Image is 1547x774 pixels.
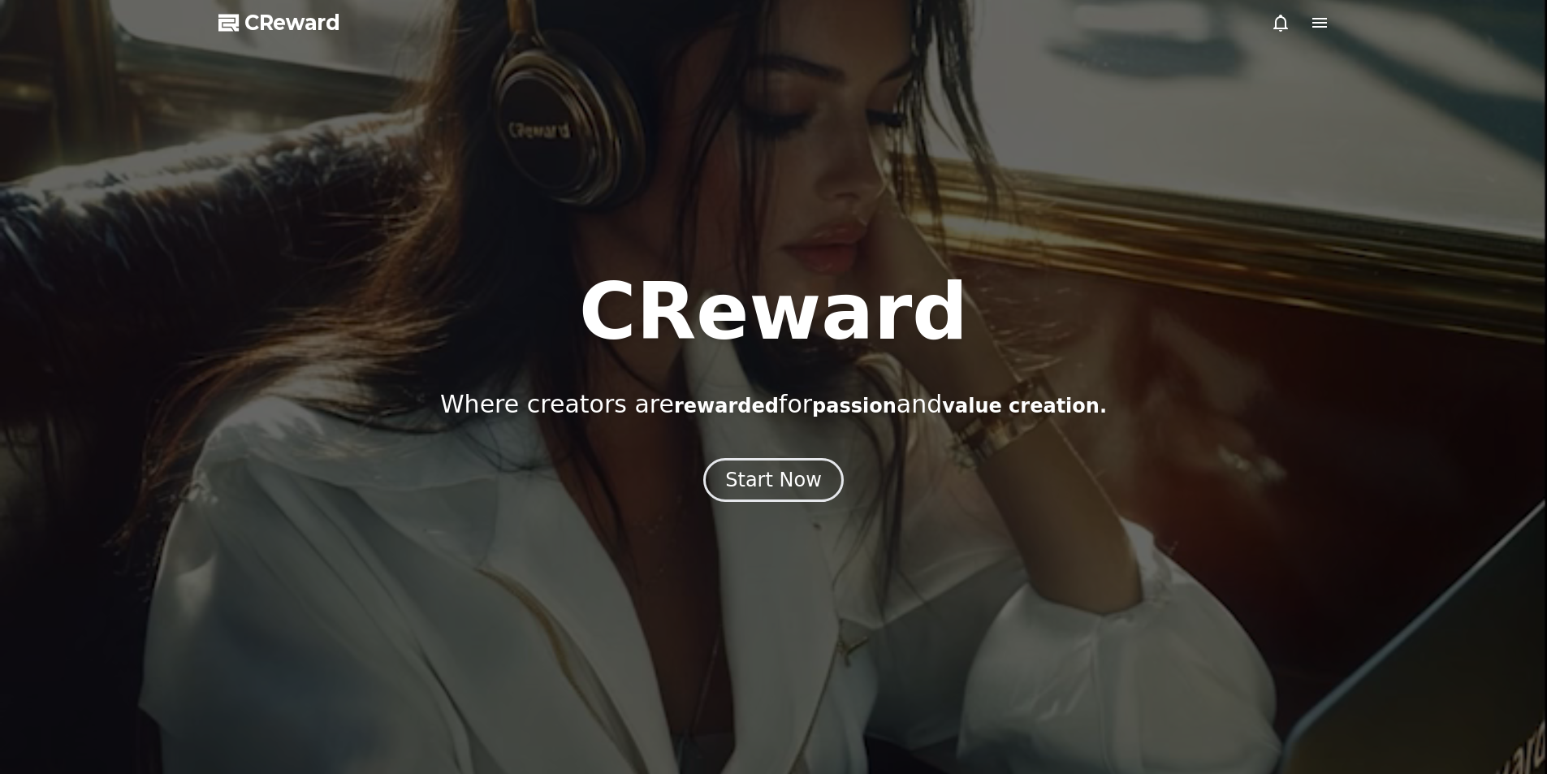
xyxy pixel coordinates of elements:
[703,458,844,502] button: Start Now
[674,395,779,417] span: rewarded
[725,467,822,493] div: Start Now
[440,390,1107,419] p: Where creators are for and
[812,395,897,417] span: passion
[244,10,340,36] span: CReward
[579,273,968,351] h1: CReward
[703,474,844,490] a: Start Now
[218,10,340,36] a: CReward
[942,395,1107,417] span: value creation.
